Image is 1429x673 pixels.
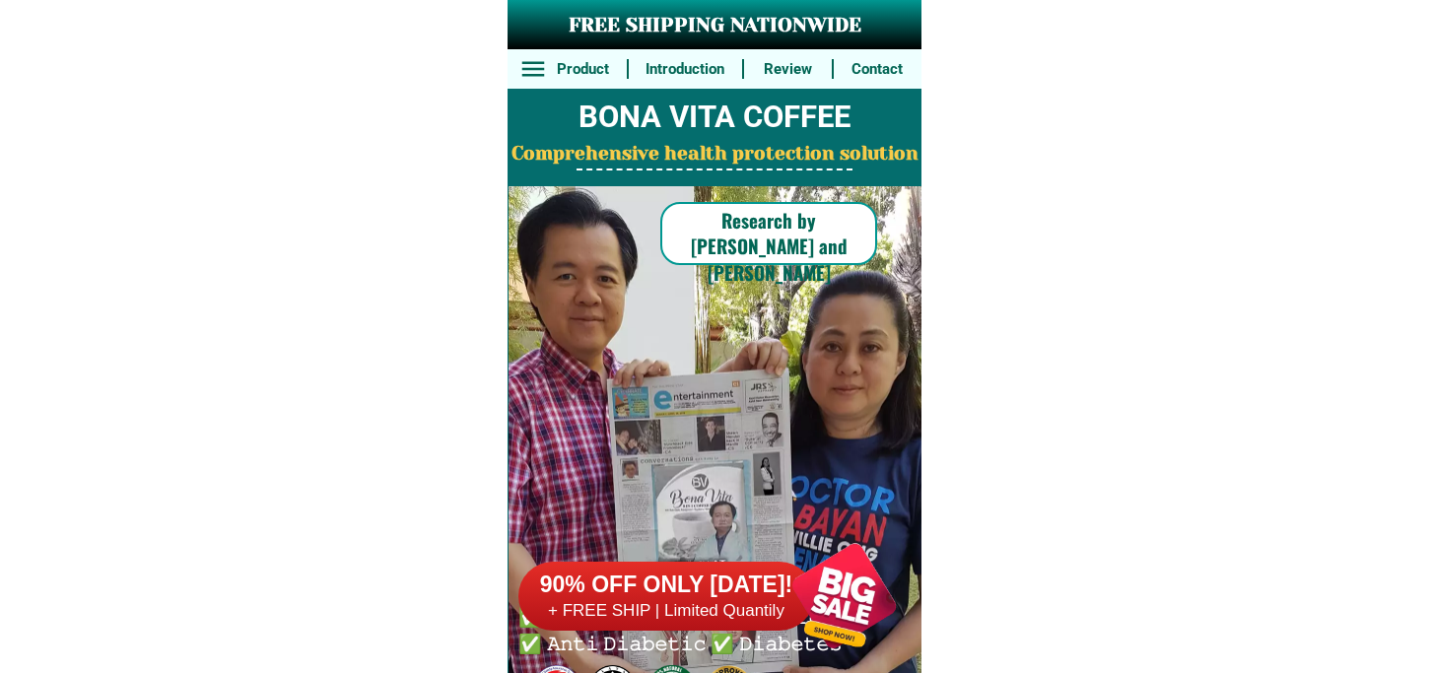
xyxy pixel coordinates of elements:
h2: BONA VITA COFFEE [508,95,921,141]
h6: Introduction [640,58,731,81]
h3: FREE SHIPPING NATIONWIDE [508,11,921,40]
h6: Review [754,58,821,81]
h6: Contact [844,58,911,81]
h6: + FREE SHIP | Limited Quantily [518,600,814,622]
h6: 90% OFF ONLY [DATE]! [518,571,814,600]
h6: Product [550,58,617,81]
h2: Comprehensive health protection solution [508,140,921,168]
h6: Research by [PERSON_NAME] and [PERSON_NAME] [660,207,877,286]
